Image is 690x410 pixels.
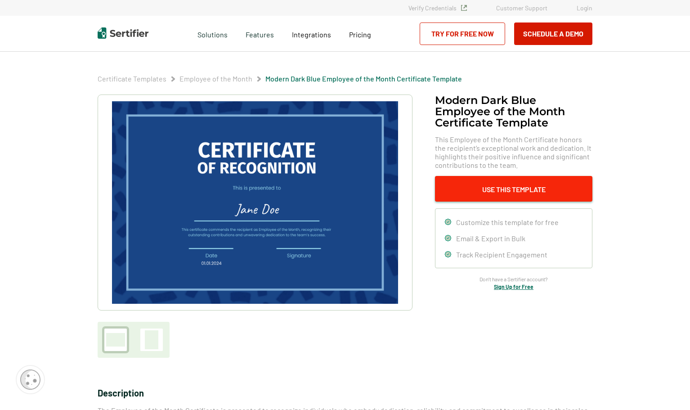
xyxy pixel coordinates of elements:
a: Integrations [292,28,331,39]
button: Use This Template [435,176,592,202]
span: Track Recipient Engagement [456,250,547,259]
a: Pricing [349,28,371,39]
iframe: Chat Widget [645,367,690,410]
a: Try for Free Now [420,23,505,45]
span: This Employee of the Month Certificate honors the recipient’s exceptional work and dedication. It... [435,135,592,169]
div: Breadcrumb [98,74,462,83]
a: Login [577,4,592,12]
img: Modern Dark Blue Employee of the Month Certificate Template [112,101,398,304]
span: Features [246,28,274,39]
span: Don’t have a Sertifier account? [479,275,548,284]
span: Pricing [349,30,371,39]
h1: Modern Dark Blue Employee of the Month Certificate Template [435,95,592,128]
a: Customer Support [496,4,547,12]
span: Description [98,387,144,398]
span: Email & Export in Bulk [456,234,525,243]
a: Modern Dark Blue Employee of the Month Certificate Template [265,74,462,83]
a: Certificate Templates [98,74,166,83]
img: Cookie Popup Icon [20,369,40,390]
a: Employee of the Month [179,74,252,83]
img: Sertifier | Digital Credentialing Platform [98,27,148,39]
button: Schedule a Demo [514,23,592,45]
img: Verified [461,5,467,11]
a: Verify Credentials [408,4,467,12]
span: Solutions [197,28,228,39]
span: Integrations [292,30,331,39]
span: Customize this template for free [456,218,559,226]
a: Sign Up for Free [494,284,533,290]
